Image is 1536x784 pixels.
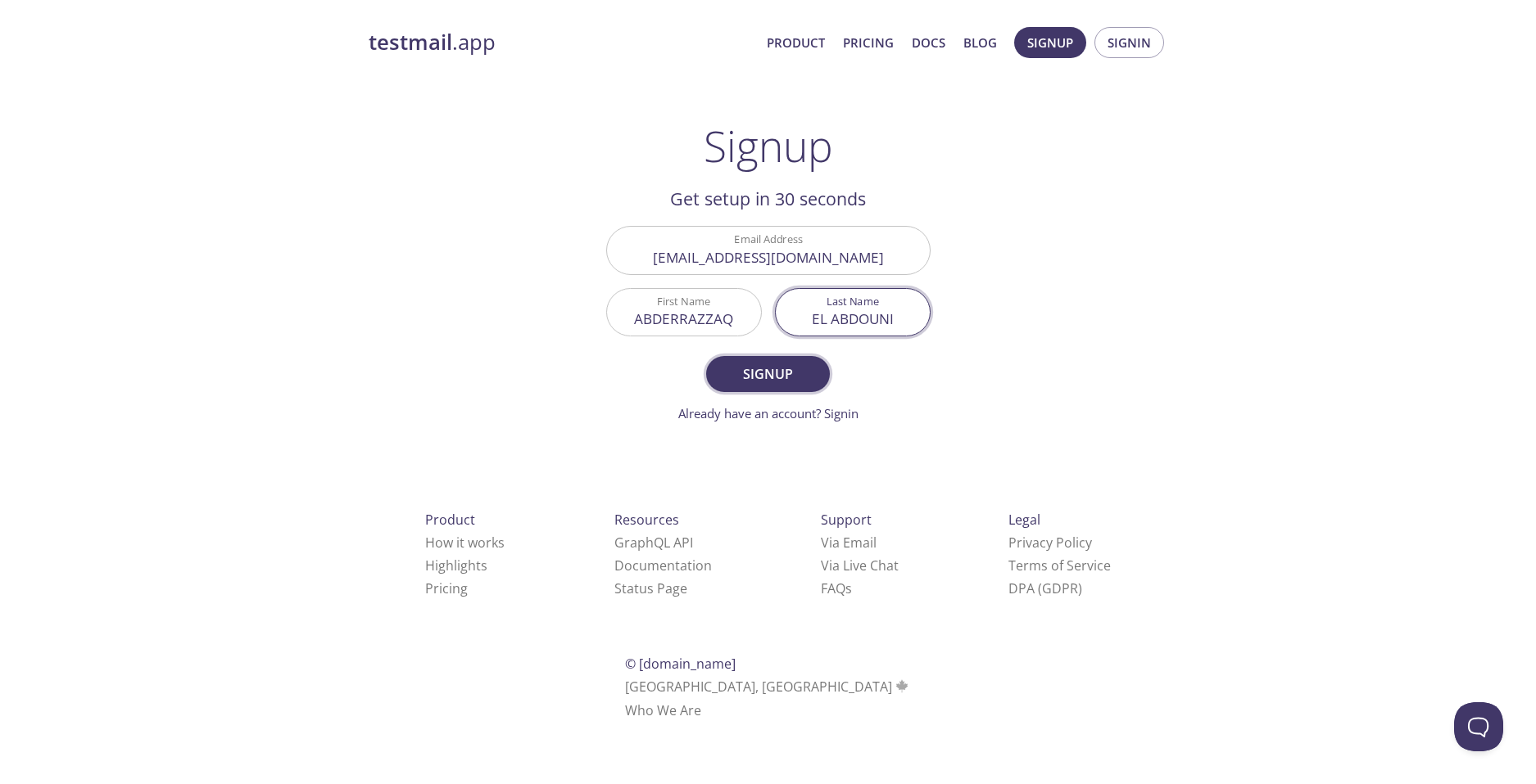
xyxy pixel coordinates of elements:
[821,579,852,597] a: FAQ
[1094,27,1164,58] button: Signin
[1008,511,1040,529] span: Legal
[625,678,911,696] span: [GEOGRAPHIC_DATA], [GEOGRAPHIC_DATA]
[1027,32,1073,53] span: Signup
[821,511,872,529] span: Support
[1008,579,1082,597] a: DPA (GDPR)
[369,29,754,56] a: testmail.app
[1014,27,1086,58] button: Signup
[625,701,701,719] a: Who We Are
[678,405,859,421] a: Already have an account? Signin
[821,556,899,574] a: Via Live Chat
[369,28,452,56] strong: testmail
[912,32,945,53] a: Docs
[706,356,829,392] button: Signup
[845,579,852,597] span: s
[1108,32,1151,53] span: Signin
[606,185,931,213] h2: Get setup in 30 seconds
[425,579,468,597] a: Pricing
[843,32,894,53] a: Pricing
[425,511,475,529] span: Product
[963,32,997,53] a: Blog
[625,655,736,673] span: © [DOMAIN_NAME]
[425,534,505,552] a: How it works
[614,556,712,574] a: Documentation
[614,579,687,597] a: Status Page
[614,511,679,529] span: Resources
[1454,702,1503,751] iframe: Help Scout Beacon - Open
[704,121,833,170] h1: Signup
[614,534,693,552] a: GraphQL API
[724,363,811,385] span: Signup
[1008,556,1111,574] a: Terms of Service
[425,556,487,574] a: Highlights
[1008,534,1092,552] a: Privacy Policy
[821,534,877,552] a: Via Email
[767,32,825,53] a: Product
